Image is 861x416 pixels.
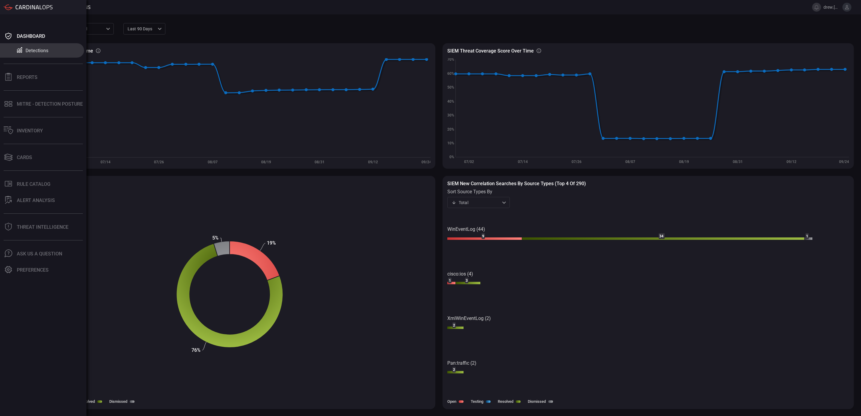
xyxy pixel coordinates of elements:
[212,235,219,241] text: 5%
[453,323,455,327] text: 2
[449,279,451,283] text: 1
[787,160,796,164] text: 09/12
[659,234,663,238] text: 34
[315,160,325,164] text: 08/31
[447,48,534,54] h3: SIEM Threat coverage score over time
[26,48,48,53] div: Detections
[79,399,95,404] label: Resolved
[464,160,474,164] text: 07/02
[839,160,849,164] text: 09/24
[733,160,743,164] text: 08/31
[447,399,456,404] label: Open
[447,71,454,76] text: 60%
[453,368,455,372] text: 2
[482,234,484,238] text: 9
[518,160,528,164] text: 07/14
[447,113,454,117] text: 30%
[17,197,55,203] div: ALERT ANALYSIS
[128,26,156,32] p: Last 90 days
[449,155,454,159] text: 0%
[447,99,454,104] text: 40%
[17,101,83,107] div: MITRE - Detection Posture
[368,160,378,164] text: 09/12
[17,74,38,80] div: Reports
[806,234,808,238] text: 1
[447,127,454,131] text: 20%
[17,128,43,134] div: Inventory
[447,85,454,89] text: 50%
[625,160,635,164] text: 08/07
[101,160,110,164] text: 07/14
[17,33,45,39] div: Dashboard
[208,160,218,164] text: 08/07
[447,360,476,366] text: Pan:traffic (2)
[447,189,510,194] label: sort source types by
[572,160,582,164] text: 07/26
[154,160,164,164] text: 07/26
[17,224,68,230] div: Threat Intelligence
[498,399,513,404] label: Resolved
[447,57,454,62] text: 70%
[452,200,500,206] div: Total
[528,399,546,404] label: Dismissed
[17,267,49,273] div: Preferences
[421,160,431,164] text: 09/24
[466,279,468,283] text: 3
[679,160,689,164] text: 08/19
[823,5,840,10] span: drew.[PERSON_NAME]
[471,399,483,404] label: Testing
[447,315,491,321] text: XmlWinEventLog (2)
[447,271,473,277] text: cisco:ios (4)
[267,240,276,246] text: 19%
[17,251,62,257] div: Ask Us A Question
[447,226,485,232] text: WinEventLog (44)
[17,181,50,187] div: Rule Catalog
[109,399,127,404] label: Dismissed
[447,141,454,145] text: 10%
[447,181,849,186] h3: SIEM New correlation searches by source types (Top 4 of 290)
[261,160,271,164] text: 08/19
[17,155,32,160] div: Cards
[192,347,201,353] text: 76%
